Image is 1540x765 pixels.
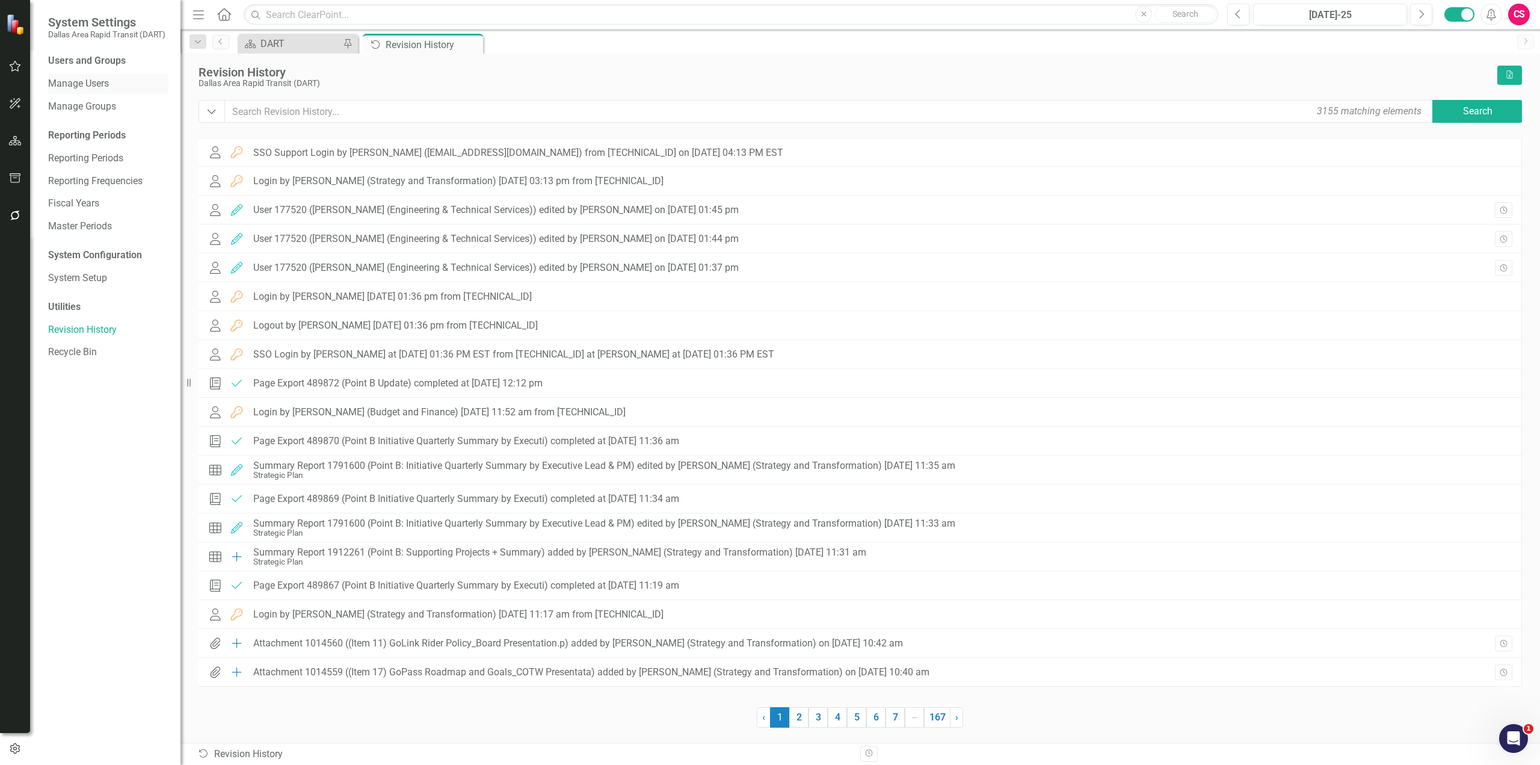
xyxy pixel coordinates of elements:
[48,300,168,314] div: Utilities
[199,79,1491,88] div: Dallas Area Rapid Transit (DART)
[386,37,480,52] div: Revision History
[48,345,168,359] a: Recycle Bin
[197,748,851,761] div: Revision History
[847,707,866,728] a: 5
[253,320,538,331] div: Logout by [PERSON_NAME] [DATE] 01:36 pm from [TECHNICAL_ID]
[48,175,168,188] a: Reporting Frequencies
[48,100,168,114] a: Manage Groups
[1314,102,1424,122] div: 3155 matching elements
[253,471,955,480] div: Strategic Plan
[244,4,1218,25] input: Search ClearPoint...
[6,13,27,34] img: ClearPoint Strategy
[260,36,340,51] div: DART
[48,323,168,337] a: Revision History
[253,291,532,302] div: Login by [PERSON_NAME] [DATE] 01:36 pm from [TECHNICAL_ID]
[241,36,340,51] a: DART
[253,234,739,244] div: User 177520 ([PERSON_NAME] (Engineering & Technical Services)) edited by [PERSON_NAME] on [DATE] ...
[253,205,739,215] div: User 177520 ([PERSON_NAME] (Engineering & Technical Services)) edited by [PERSON_NAME] on [DATE] ...
[955,711,958,723] span: ›
[253,460,955,471] div: Summary Report 1791600 (Point B: Initiative Quarterly Summary by Executive Lead & PM) edited by [...
[253,557,866,566] div: Strategic Plan
[48,54,168,68] div: Users and Groups
[253,518,955,529] div: Summary Report 1791600 (Point B: Initiative Quarterly Summary by Executive Lead & PM) edited by [...
[924,707,950,728] a: 167
[253,176,664,187] div: Login by [PERSON_NAME] (Strategy and Transformation) [DATE] 03:13 pm from [TECHNICAL_ID]
[1508,4,1530,25] button: CS
[253,407,626,418] div: Login by [PERSON_NAME] (Budget and Finance) [DATE] 11:52 am from [TECHNICAL_ID]
[770,707,789,728] span: 1
[224,100,1434,123] input: Search Revision History...
[253,147,783,158] div: SSO Support Login by [PERSON_NAME] ([EMAIL_ADDRESS][DOMAIN_NAME]) from [TECHNICAL_ID] on [DATE] 0...
[48,197,168,211] a: Fiscal Years
[253,638,903,649] div: Attachment 1014560 ((Item 11) GoLink Rider Policy_Board Presentation.p) added by [PERSON_NAME] (S...
[1155,6,1215,23] button: Search
[48,129,168,143] div: Reporting Periods
[253,494,679,504] div: Page Export 489869 (Point B Initiative Quarterly Summary by Executi) completed at [DATE] 11:34 am
[885,707,905,728] a: 7
[1257,8,1403,22] div: [DATE]-25
[199,66,1491,79] div: Revision History
[762,711,765,723] span: ‹
[48,249,168,262] div: System Configuration
[253,547,866,558] div: Summary Report 1912261 (Point B: Supporting Projects + Summary) added by [PERSON_NAME] (Strategy ...
[48,15,165,29] span: System Settings
[48,29,165,39] small: Dallas Area Rapid Transit (DART)
[253,580,679,591] div: Page Export 489867 (Point B Initiative Quarterly Summary by Executi) completed at [DATE] 11:19 am
[866,707,885,728] a: 6
[253,436,679,447] div: Page Export 489870 (Point B Initiative Quarterly Summary by Executi) completed at [DATE] 11:36 am
[1432,100,1523,123] button: Search
[253,262,739,273] div: User 177520 ([PERSON_NAME] (Engineering & Technical Services)) edited by [PERSON_NAME] on [DATE] ...
[253,667,929,678] div: Attachment 1014559 ((Item 17) GoPass Roadmap and Goals_COTW Presentata) added by [PERSON_NAME] (S...
[48,77,168,91] a: Manage Users
[1524,724,1533,734] span: 1
[253,609,664,620] div: Login by [PERSON_NAME] (Strategy and Transformation) [DATE] 11:17 am from [TECHNICAL_ID]
[808,707,828,728] a: 3
[828,707,847,728] a: 4
[48,220,168,234] a: Master Periods
[253,528,955,537] div: Strategic Plan
[789,707,808,728] a: 2
[1499,724,1528,753] iframe: Intercom live chat
[48,152,168,166] a: Reporting Periods
[1172,9,1198,19] span: Search
[253,349,774,360] div: SSO Login by [PERSON_NAME] at [DATE] 01:36 PM EST from [TECHNICAL_ID] at [PERSON_NAME] at [DATE] ...
[48,271,168,285] a: System Setup
[1253,4,1407,25] button: [DATE]-25
[253,378,543,389] div: Page Export 489872 (Point B Update) completed at [DATE] 12:12 pm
